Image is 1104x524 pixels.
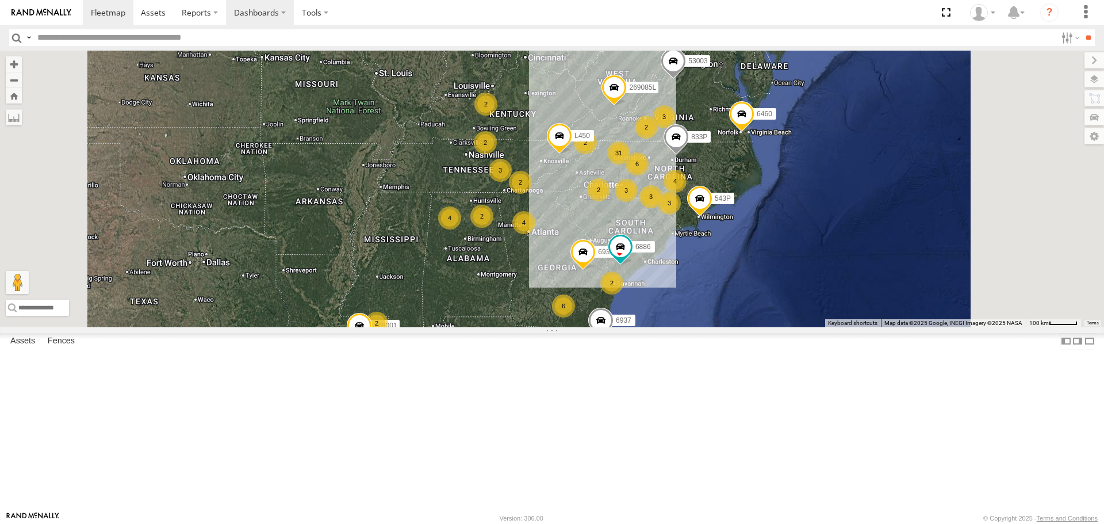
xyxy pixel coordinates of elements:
[6,56,22,72] button: Zoom in
[966,4,999,21] div: Brandy Byrd
[42,334,80,350] label: Fences
[6,88,22,104] button: Zoom Home
[374,322,397,330] span: 269001
[688,58,707,66] span: 53003
[757,110,772,118] span: 6460
[1084,128,1104,144] label: Map Settings
[5,334,41,350] label: Assets
[598,248,614,256] span: 6930
[658,192,681,215] div: 3
[691,133,707,141] span: 833P
[474,93,497,116] div: 2
[1040,3,1059,22] i: ?
[489,159,512,182] div: 3
[24,29,33,46] label: Search Query
[552,294,575,318] div: 6
[365,312,388,335] div: 2
[6,109,22,125] label: Measure
[6,72,22,88] button: Zoom out
[1026,319,1081,327] button: Map Scale: 100 km per 46 pixels
[6,512,59,524] a: Visit our Website
[474,131,497,154] div: 2
[1060,333,1072,350] label: Dock Summary Table to the Left
[607,141,630,165] div: 31
[616,317,631,325] span: 6937
[715,195,731,203] span: 543P
[615,179,638,202] div: 3
[509,171,532,194] div: 2
[1084,333,1095,350] label: Hide Summary Table
[828,319,877,327] button: Keyboard shortcuts
[1087,320,1099,325] a: Terms
[587,178,610,201] div: 2
[6,271,29,294] button: Drag Pegman onto the map to open Street View
[438,206,461,230] div: 4
[574,131,597,154] div: 2
[1037,515,1098,522] a: Terms and Conditions
[500,515,543,522] div: Version: 306.00
[653,105,676,128] div: 3
[1057,29,1082,46] label: Search Filter Options
[639,185,662,208] div: 3
[626,152,649,175] div: 6
[11,9,71,17] img: rand-logo.svg
[635,243,651,251] span: 6886
[635,116,658,139] div: 2
[574,132,590,140] span: L450
[512,211,535,234] div: 4
[1072,333,1083,350] label: Dock Summary Table to the Right
[1029,320,1049,326] span: 100 km
[470,205,493,228] div: 2
[884,320,1022,326] span: Map data ©2025 Google, INEGI Imagery ©2025 NASA
[600,271,623,294] div: 2
[983,515,1098,522] div: © Copyright 2025 -
[629,84,656,92] span: 269085L
[664,170,687,193] div: 4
